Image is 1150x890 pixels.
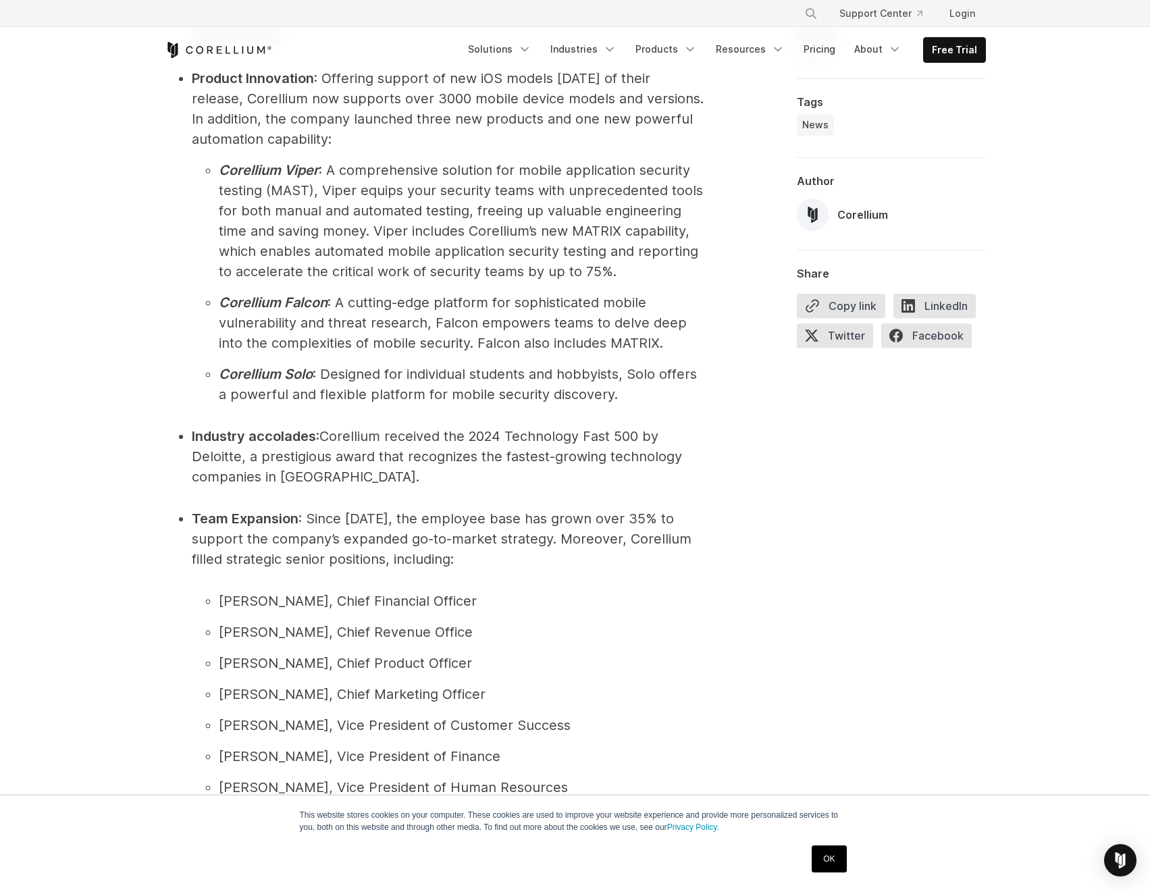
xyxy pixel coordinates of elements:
span: [PERSON_NAME], Chief Product Officer [219,655,472,671]
span: [PERSON_NAME], Chief Revenue Office [219,624,473,640]
button: Search [799,1,823,26]
a: OK [812,845,846,872]
strong: Corellium Falcon [219,294,328,311]
span: Twitter [797,323,873,348]
span: [PERSON_NAME], Chief Marketing Officer [219,686,486,702]
a: Solutions [460,37,540,61]
strong: Corellium Solo [219,366,313,382]
a: Facebook [881,323,980,353]
span: Corellium received the 2024 Technology Fast 500 by Deloitte, a prestigious award that recognizes ... [192,428,682,485]
div: Share [797,267,986,280]
a: LinkedIn [893,294,984,323]
p: This website stores cookies on your computer. These cookies are used to improve your website expe... [300,809,851,833]
li: : [192,68,705,404]
span: [PERSON_NAME], Chief Financial Officer [219,593,477,609]
a: Products [627,37,705,61]
a: About [846,37,910,61]
strong: Industry accolades [192,428,319,444]
span: LinkedIn [893,294,976,318]
span: [PERSON_NAME], Vice President of Customer Success [219,717,571,733]
div: Navigation Menu [788,1,986,26]
span: : Designed for individual students and hobbyists, Solo offers a powerful and flexible platform fo... [219,366,697,402]
img: Corellium [797,199,829,231]
a: Free Trial [924,38,985,62]
span: : [316,428,319,444]
span: : A comprehensive solution for mobile application security testing (MAST), Viper equips your secu... [219,162,703,280]
span: : A cutting-edge platform for sophisticated mobile vulnerability and threat research, Falcon empo... [219,294,687,351]
strong: Product Innovation [192,70,314,86]
a: Industries [542,37,625,61]
strong: Corellium Viper [219,162,319,178]
div: Navigation Menu [460,37,986,63]
div: Author [797,174,986,188]
a: Privacy Policy. [667,822,719,832]
button: Copy link [797,294,885,318]
a: Resources [708,37,793,61]
a: News [797,114,834,136]
span: Facebook [881,323,972,348]
div: Open Intercom Messenger [1104,844,1136,876]
span: [PERSON_NAME], Vice President of Finance [219,748,500,764]
a: Corellium Home [165,42,272,58]
a: Pricing [795,37,843,61]
span: : Since [DATE], the employee base has grown over 35% to support the company’s expanded go-to-mark... [192,511,691,567]
a: Login [939,1,986,26]
span: News [802,118,829,132]
div: Tags [797,95,986,109]
a: Twitter [797,323,881,353]
div: Corellium [837,207,888,223]
span: Offering support of new iOS models [DATE] of their release, Corellium now supports over 3000 mobi... [192,70,704,147]
strong: Team Expansion [192,511,298,527]
span: [PERSON_NAME], Vice President of Human Resources [219,779,568,795]
a: Support Center [829,1,933,26]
